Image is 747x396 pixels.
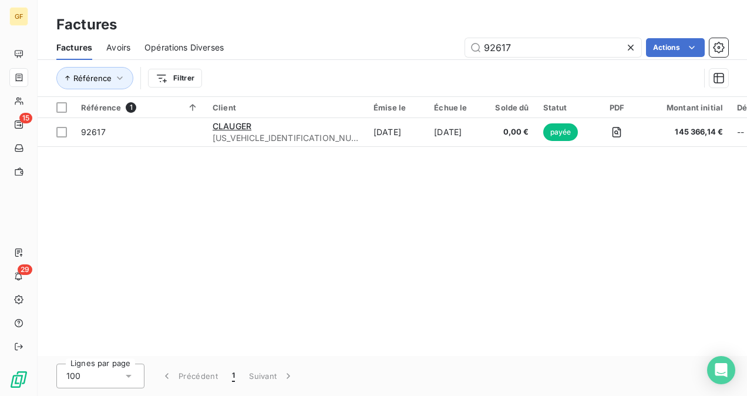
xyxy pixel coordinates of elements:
[126,102,136,113] span: 1
[646,38,705,57] button: Actions
[56,14,117,35] h3: Factures
[18,264,32,275] span: 29
[495,103,529,112] div: Solde dû
[213,103,359,112] div: Client
[495,126,529,138] span: 0,00 €
[434,103,481,112] div: Échue le
[225,364,242,388] button: 1
[144,42,224,53] span: Opérations Diverses
[19,113,32,123] span: 15
[707,356,735,384] div: Open Intercom Messenger
[232,370,235,382] span: 1
[543,123,578,141] span: payée
[56,67,133,89] button: Référence
[106,42,130,53] span: Avoirs
[9,370,28,389] img: Logo LeanPay
[652,126,723,138] span: 145 366,14 €
[652,103,723,112] div: Montant initial
[73,73,112,83] span: Référence
[427,118,488,146] td: [DATE]
[595,103,638,112] div: PDF
[373,103,420,112] div: Émise le
[366,118,427,146] td: [DATE]
[213,132,359,144] span: [US_VEHICLE_IDENTIFICATION_NUMBER]
[465,38,641,57] input: Rechercher
[213,121,251,131] span: CLAUGER
[543,103,581,112] div: Statut
[242,364,301,388] button: Suivant
[81,103,121,112] span: Référence
[81,127,106,137] span: 92617
[66,370,80,382] span: 100
[9,7,28,26] div: GF
[154,364,225,388] button: Précédent
[148,69,202,88] button: Filtrer
[56,42,92,53] span: Factures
